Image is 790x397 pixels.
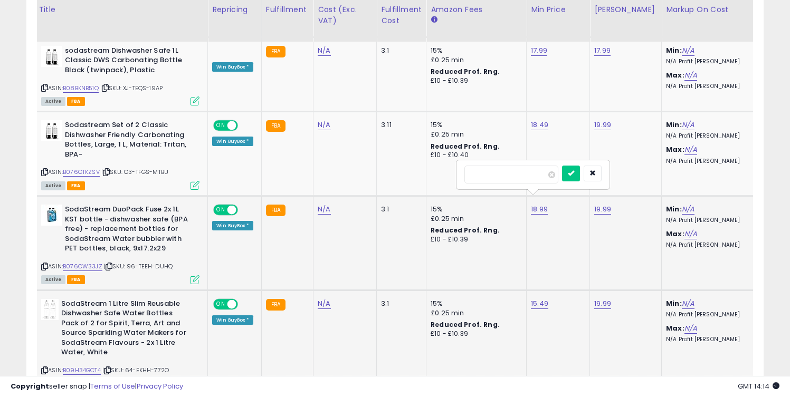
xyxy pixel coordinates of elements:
[594,45,611,56] a: 17.99
[666,311,754,318] p: N/A Profit [PERSON_NAME]
[666,45,682,55] b: Min:
[65,120,193,162] b: Sodastream Set of 2 Classic Dishwasher Friendly Carbonating Bottles, Large, 1 L, Material: Tritan...
[431,214,518,224] div: £0.25 min
[212,4,257,15] div: Repricing
[318,120,330,130] a: N/A
[666,158,754,165] p: N/A Profit [PERSON_NAME]
[41,97,65,106] span: All listings currently available for purchase on Amazon
[381,46,418,55] div: 3.1
[137,381,183,391] a: Privacy Policy
[666,58,754,65] p: N/A Profit [PERSON_NAME]
[431,299,518,308] div: 15%
[212,221,253,230] div: Win BuyBox *
[431,142,500,151] b: Reduced Prof. Rng.
[431,308,518,318] div: £0.25 min
[65,205,193,256] b: SodaStream DuoPack Fuse 2x 1L KST bottle - dishwasher safe (BPA free) - replacement bottles for S...
[67,181,85,190] span: FBA
[212,62,253,72] div: Win BuyBox *
[431,15,437,25] small: Amazon Fees.
[682,204,694,215] a: N/A
[11,381,49,391] strong: Copyright
[318,298,330,309] a: N/A
[684,323,697,334] a: N/A
[531,4,585,15] div: Min Price
[682,45,694,56] a: N/A
[212,315,253,325] div: Win BuyBox *
[41,205,199,283] div: ASIN:
[266,299,285,311] small: FBA
[101,168,168,176] span: | SKU: C3-TFGS-MTBU
[100,84,163,92] span: | SKU: XJ-TEQS-19AP
[67,275,85,284] span: FBA
[431,76,518,85] div: £10 - £10.39
[666,229,684,239] b: Max:
[63,168,100,177] a: B076CTKZSV
[431,55,518,65] div: £0.25 min
[212,137,253,146] div: Win BuyBox *
[381,4,422,26] div: Fulfillment Cost
[41,205,62,226] img: 41DjsLy696L._SL40_.jpg
[682,120,694,130] a: N/A
[266,205,285,216] small: FBA
[666,144,684,154] b: Max:
[318,45,330,56] a: N/A
[104,262,173,270] span: | SKU: 96-TEEH-DUHQ
[594,204,611,215] a: 19.99
[266,120,285,132] small: FBA
[682,298,694,309] a: N/A
[666,204,682,214] b: Min:
[41,120,62,141] img: 318h5-wp8aL._SL40_.jpg
[41,46,62,67] img: 41QCwU74GuL._SL40_.jpg
[666,323,684,333] b: Max:
[11,382,183,392] div: seller snap | |
[666,336,754,343] p: N/A Profit [PERSON_NAME]
[431,205,518,214] div: 15%
[666,132,754,140] p: N/A Profit [PERSON_NAME]
[666,120,682,130] b: Min:
[63,262,102,271] a: B076CW33JZ
[41,299,59,320] img: 21nkv6T53pL._SL40_.jpg
[41,275,65,284] span: All listings currently available for purchase on Amazon
[65,46,193,78] b: sodastream Dishwasher Safe 1L Classic DWS Carbonating Bottle Black (twinpack), Plastic
[431,120,518,130] div: 15%
[594,298,611,309] a: 19.99
[431,130,518,139] div: £0.25 min
[431,67,500,76] b: Reduced Prof. Rng.
[684,144,697,155] a: N/A
[594,120,611,130] a: 19.99
[431,4,522,15] div: Amazon Fees
[214,206,227,215] span: ON
[318,4,372,26] div: Cost (Exc. VAT)
[684,70,697,81] a: N/A
[236,206,253,215] span: OFF
[266,46,285,57] small: FBA
[63,84,99,93] a: B08BKNB51Q
[41,46,199,104] div: ASIN:
[41,181,65,190] span: All listings currently available for purchase on Amazon
[431,46,518,55] div: 15%
[431,330,518,338] div: £10 - £10.39
[531,45,547,56] a: 17.99
[431,226,500,235] b: Reduced Prof. Rng.
[666,298,682,308] b: Min:
[531,298,548,309] a: 15.49
[61,299,189,360] b: SodaStream 1 Litre Slim Reusable Dishwasher Safe Water Bottles Pack of 2 for Spirit, Terra, Art a...
[666,217,754,224] p: N/A Profit [PERSON_NAME]
[431,320,500,329] b: Reduced Prof. Rng.
[684,229,697,239] a: N/A
[666,4,757,15] div: Markup on Cost
[381,120,418,130] div: 3.11
[214,299,227,308] span: ON
[381,299,418,308] div: 3.1
[666,70,684,80] b: Max:
[266,4,309,15] div: Fulfillment
[39,4,203,15] div: Title
[90,381,135,391] a: Terms of Use
[318,204,330,215] a: N/A
[666,83,754,90] p: N/A Profit [PERSON_NAME]
[236,121,253,130] span: OFF
[531,204,548,215] a: 18.99
[431,235,518,244] div: £10 - £10.39
[67,97,85,106] span: FBA
[214,121,227,130] span: ON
